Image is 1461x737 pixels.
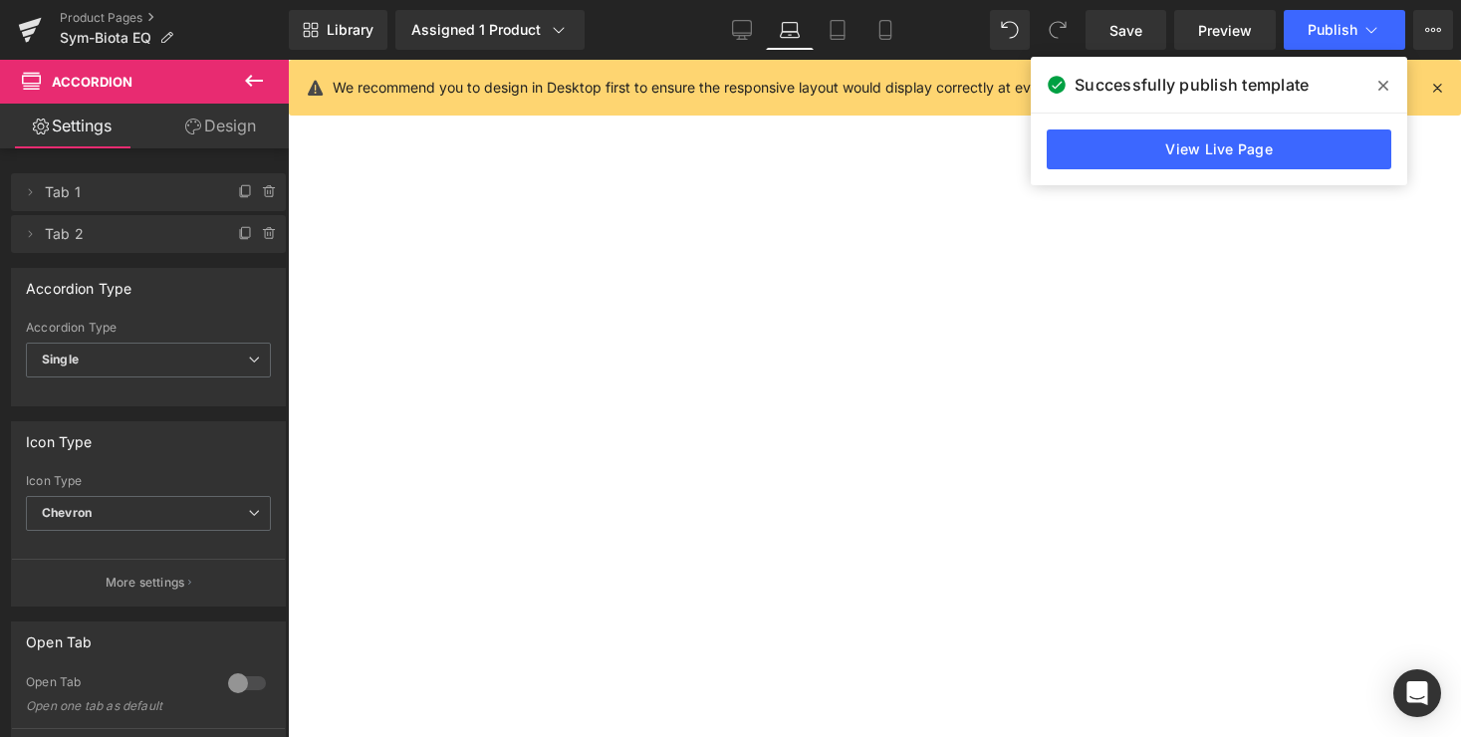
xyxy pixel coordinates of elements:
[12,559,285,606] button: More settings
[26,474,271,488] div: Icon Type
[26,674,208,695] div: Open Tab
[333,77,1244,99] p: We recommend you to design in Desktop first to ensure the responsive layout would display correct...
[26,422,93,450] div: Icon Type
[814,10,861,50] a: Tablet
[42,352,79,367] b: Single
[26,321,271,335] div: Accordion Type
[990,10,1030,50] button: Undo
[60,10,289,26] a: Product Pages
[1047,129,1391,169] a: View Live Page
[411,20,569,40] div: Assigned 1 Product
[1308,22,1357,38] span: Publish
[45,215,212,253] span: Tab 2
[1413,10,1453,50] button: More
[1198,20,1252,41] span: Preview
[1038,10,1078,50] button: Redo
[26,622,92,650] div: Open Tab
[1109,20,1142,41] span: Save
[718,10,766,50] a: Desktop
[26,269,132,297] div: Accordion Type
[861,10,909,50] a: Mobile
[60,30,151,46] span: Sym-Biota EQ
[45,173,212,211] span: Tab 1
[26,699,205,713] div: Open one tab as default
[42,505,92,520] b: Chevron
[106,574,185,592] p: More settings
[1284,10,1405,50] button: Publish
[1075,73,1309,97] span: Successfully publish template
[52,74,132,90] span: Accordion
[148,104,293,148] a: Design
[766,10,814,50] a: Laptop
[289,10,387,50] a: New Library
[1174,10,1276,50] a: Preview
[327,21,373,39] span: Library
[1393,669,1441,717] div: Open Intercom Messenger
